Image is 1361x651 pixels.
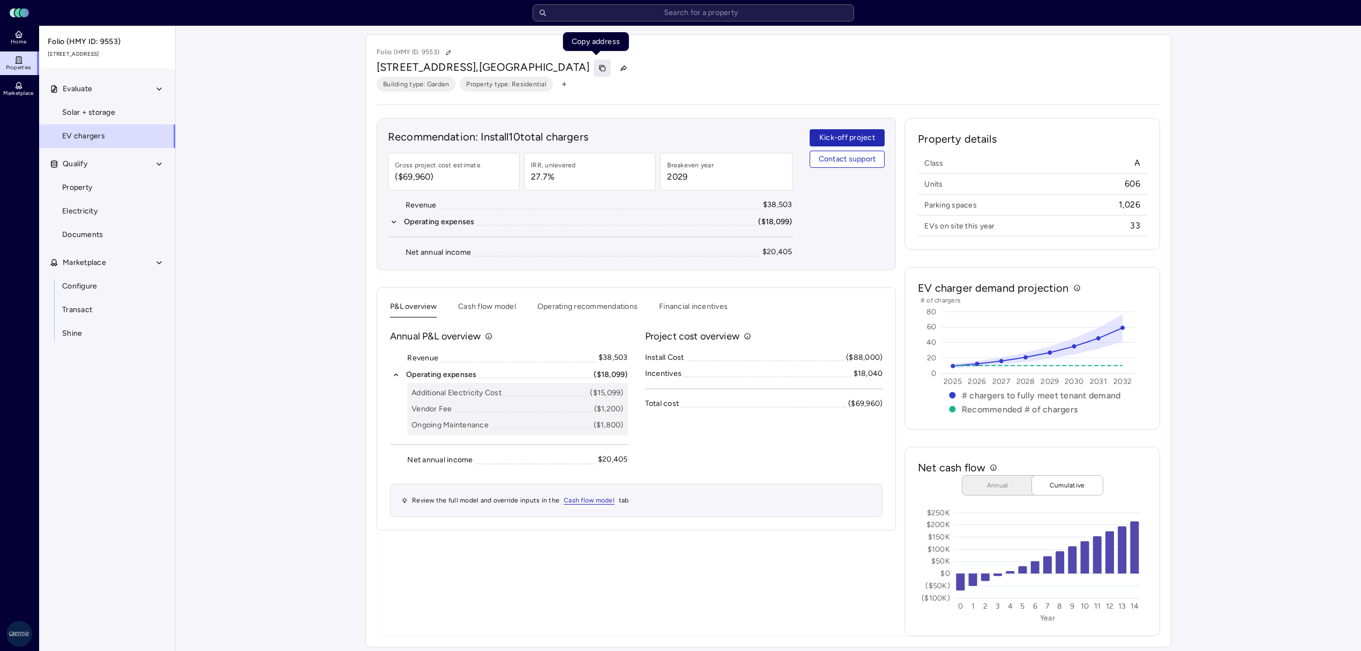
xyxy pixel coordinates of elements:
text: 14 [1131,602,1139,611]
span: Contact support [819,153,876,165]
text: $200K [926,520,950,529]
span: Shine [62,328,82,339]
div: Additional Electricity Cost [412,387,502,399]
div: ($18,099) [594,369,627,381]
span: [STREET_ADDRESS] [48,50,168,58]
span: [STREET_ADDRESS], [377,61,479,73]
text: 4 [1008,602,1013,611]
text: 13 [1118,602,1126,611]
div: Gross project cost estimate [395,160,481,171]
text: ($100K) [922,594,950,603]
span: Marketplace [3,90,33,97]
span: Marketplace [63,257,106,269]
div: Ongoing Maintenance [412,419,489,431]
text: 10 [1081,602,1089,611]
button: P&L overview [390,301,437,317]
span: Electricity [62,205,98,217]
button: Kick-off project [810,129,885,146]
span: 33 [1130,220,1140,232]
button: Evaluate [39,77,176,101]
div: Revenue [407,352,438,364]
text: 2027 [992,377,1011,386]
span: Transact [62,304,92,316]
button: Cash flow model [458,301,516,317]
text: $150K [928,532,950,542]
div: ($88,000) [846,352,883,364]
span: Home [11,39,26,45]
span: Building type: Garden [383,79,449,90]
a: Shine [39,322,176,345]
h2: EV charger demand projection [918,280,1068,295]
text: Recommended # of chargers [962,404,1078,415]
a: Cash flow model [564,495,615,506]
div: IRR, unlevered [531,160,576,171]
span: Cash flow model [564,497,615,505]
text: $50K [931,557,950,566]
span: Cumulative [1041,480,1094,491]
div: $18,040 [854,368,883,380]
text: 11 [1094,602,1101,611]
span: Folio (HMY ID: 9553) [48,36,168,48]
div: Copy address [563,32,629,51]
span: Solar + storage [62,107,115,119]
span: Property [62,182,92,194]
span: Documents [62,229,103,241]
span: Property type: Residential [466,79,547,90]
button: Contact support [810,151,885,168]
text: 2031 [1090,377,1107,386]
div: Review the full model and override inputs in the tab [390,484,883,517]
span: Class [924,158,943,168]
text: $100K [928,545,950,554]
text: 0 [958,602,963,611]
button: Operating expenses($18,099) [390,369,628,381]
text: $0 [941,569,951,578]
text: 6 [1033,602,1037,611]
img: Greystar AS [6,621,32,647]
text: ($50K) [926,581,951,590]
span: ($69,960) [395,171,481,183]
div: ($1,800) [594,419,624,431]
span: [GEOGRAPHIC_DATA] [479,61,590,73]
div: Total cost [645,398,679,410]
text: 80 [926,307,937,316]
span: 606 [1125,178,1140,190]
text: # chargers to fully meet tenant demand [962,390,1120,401]
span: EV chargers [62,130,105,142]
text: 40 [926,338,937,347]
text: $250K [927,508,950,517]
div: Net annual income [407,454,473,466]
button: Financial incentives [659,301,728,317]
a: Property [39,176,176,199]
h2: Net cash flow [918,460,985,475]
h2: Recommendation: Install 10 total chargers [388,129,792,144]
span: 1,026 [1119,199,1140,211]
text: 2029 [1041,377,1059,386]
text: 0 [932,369,937,378]
div: ($18,099) [758,216,792,228]
div: Install Cost [645,352,684,364]
text: 8 [1058,602,1063,611]
a: Configure [39,275,176,298]
div: $20,405 [762,246,792,258]
div: Incentives [645,368,682,380]
div: ($15,099) [590,387,623,399]
div: Net annual income [406,247,471,258]
span: Evaluate [63,83,92,95]
text: 1 [971,602,975,611]
a: Solar + storage [39,101,176,124]
div: $38,503 [763,199,792,211]
span: EVs on site this year [924,221,994,231]
a: EV chargers [39,124,176,148]
span: 27.7% [531,171,576,183]
text: 3 [996,602,1000,611]
div: $20,405 [598,454,628,465]
text: 20 [927,353,937,363]
button: Operating recommendations [537,301,638,317]
div: ($69,960) [848,398,883,410]
span: Parking spaces [924,200,977,210]
span: Qualify [63,158,87,170]
text: 60 [927,322,937,331]
span: A [1134,157,1140,169]
text: 2 [983,602,988,611]
button: Marketplace [39,251,176,275]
